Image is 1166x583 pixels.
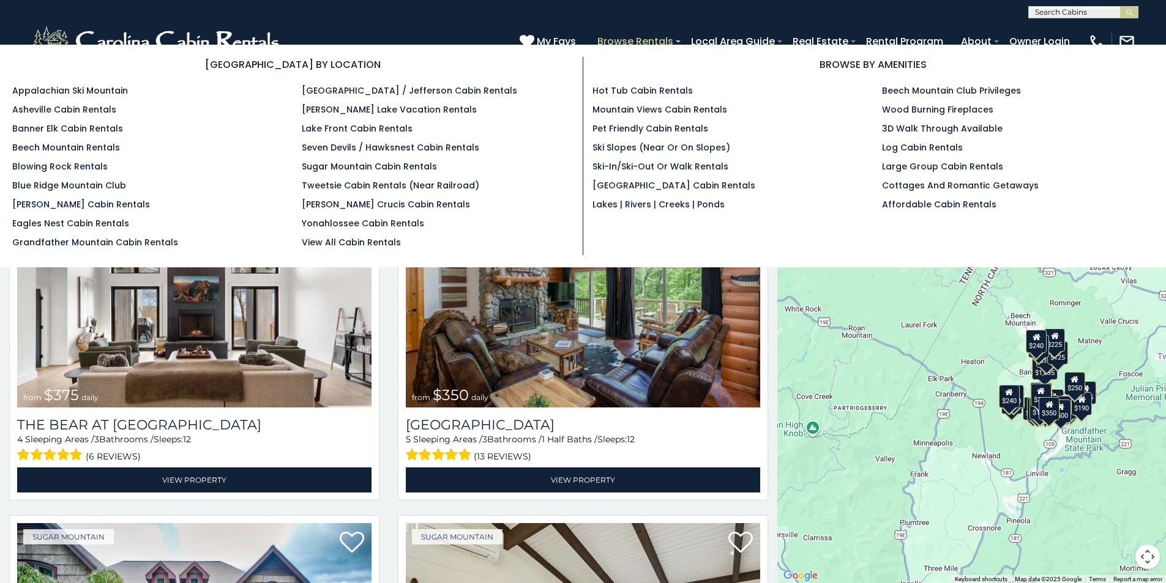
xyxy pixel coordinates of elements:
a: The Bear At [GEOGRAPHIC_DATA] [17,417,372,433]
a: View All Cabin Rentals [302,236,401,248]
img: Grouse Moor Lodge [406,170,760,407]
a: Beech Mountain Club Privileges [882,84,1021,97]
img: The Bear At Sugar Mountain [17,170,372,407]
div: $175 [1030,396,1050,420]
a: Report a map error [1113,576,1162,582]
a: Tweetsie Cabin Rentals (Near Railroad) [302,179,479,191]
a: Add to favorites [340,530,364,556]
div: $240 [1026,330,1047,353]
a: [PERSON_NAME] Crucis Cabin Rentals [302,198,470,210]
h3: The Bear At Sugar Mountain [17,417,372,433]
span: $375 [44,386,79,404]
span: 4 [17,434,23,445]
a: Cottages and Romantic Getaways [882,179,1039,191]
img: mail-regular-white.png [1118,33,1135,50]
a: Sugar Mountain Cabin Rentals [302,160,437,173]
a: Grandfather Mountain Cabin Rentals [12,236,178,248]
div: $1,095 [1032,357,1058,380]
a: Seven Devils / Hawksnest Cabin Rentals [302,141,479,154]
a: Wood Burning Fireplaces [882,103,993,116]
a: Sugar Mountain [412,529,503,544]
span: My Favs [537,34,576,49]
div: $250 [1064,372,1085,395]
img: White-1-2.png [31,23,285,60]
div: $190 [1072,392,1093,415]
a: The Bear At Sugar Mountain from $375 daily [17,170,372,407]
span: 1 Half Baths / [542,434,597,445]
a: Lake Front Cabin Rentals [302,122,413,135]
span: (13 reviews) [474,448,531,464]
img: phone-regular-white.png [1088,33,1105,50]
span: 5 [406,434,411,445]
div: $300 [1031,384,1052,407]
a: Add to favorites [728,530,753,556]
div: $155 [1075,381,1096,404]
span: daily [471,393,488,402]
a: My Favs [520,34,579,50]
div: $200 [1043,389,1064,412]
div: $500 [1050,399,1071,423]
a: Affordable Cabin Rentals [882,198,996,210]
a: Beech Mountain Rentals [12,141,120,154]
h3: Grouse Moor Lodge [406,417,760,433]
button: Map camera controls [1135,544,1160,569]
div: $240 [999,385,1020,408]
span: (6 reviews) [86,448,141,464]
a: [GEOGRAPHIC_DATA] Cabin Rentals [592,179,755,191]
span: 12 [183,434,191,445]
div: $125 [1047,341,1068,365]
div: $195 [1056,396,1077,419]
a: Ski-in/Ski-Out or Walk Rentals [592,160,728,173]
div: $225 [1045,329,1066,352]
a: [GEOGRAPHIC_DATA] [406,417,760,433]
a: Grouse Moor Lodge from $350 daily [406,170,760,407]
a: Yonahlossee Cabin Rentals [302,217,424,229]
span: from [23,393,42,402]
span: $350 [433,386,469,404]
span: daily [81,393,99,402]
a: Browse Rentals [591,31,679,52]
span: 3 [94,434,99,445]
a: Real Estate [787,31,854,52]
a: Asheville Cabin Rentals [12,103,116,116]
div: $155 [1028,398,1048,421]
span: 12 [627,434,635,445]
h3: [GEOGRAPHIC_DATA] BY LOCATION [12,57,574,72]
a: About [955,31,998,52]
div: $190 [1030,382,1051,406]
a: Hot Tub Cabin Rentals [592,84,693,97]
span: 3 [482,434,487,445]
a: Sugar Mountain [23,529,114,544]
a: [GEOGRAPHIC_DATA] / Jefferson Cabin Rentals [302,84,517,97]
a: Log Cabin Rentals [882,141,963,154]
a: View Property [406,467,760,492]
h3: BROWSE BY AMENITIES [592,57,1154,72]
a: Appalachian Ski Mountain [12,84,128,97]
a: Pet Friendly Cabin Rentals [592,122,708,135]
a: Mountain Views Cabin Rentals [592,103,727,116]
a: Large Group Cabin Rentals [882,160,1003,173]
a: 3D Walk Through Available [882,122,1003,135]
span: Map data ©2025 Google [1015,576,1082,582]
a: Eagles Nest Cabin Rentals [12,217,129,229]
span: from [412,393,430,402]
a: Banner Elk Cabin Rentals [12,122,123,135]
a: [PERSON_NAME] Cabin Rentals [12,198,150,210]
a: Rental Program [860,31,949,52]
a: Owner Login [1003,31,1076,52]
div: Sleeping Areas / Bathrooms / Sleeps: [406,433,760,464]
a: Local Area Guide [685,31,781,52]
a: Lakes | Rivers | Creeks | Ponds [592,198,725,210]
a: Terms [1089,576,1106,582]
a: Blue Ridge Mountain Club [12,179,126,191]
a: Ski Slopes (Near or On Slopes) [592,141,730,154]
a: Blowing Rock Rentals [12,160,108,173]
div: Sleeping Areas / Bathrooms / Sleeps: [17,433,372,464]
a: View Property [17,467,372,492]
div: $350 [1039,397,1060,420]
a: [PERSON_NAME] Lake Vacation Rentals [302,103,477,116]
